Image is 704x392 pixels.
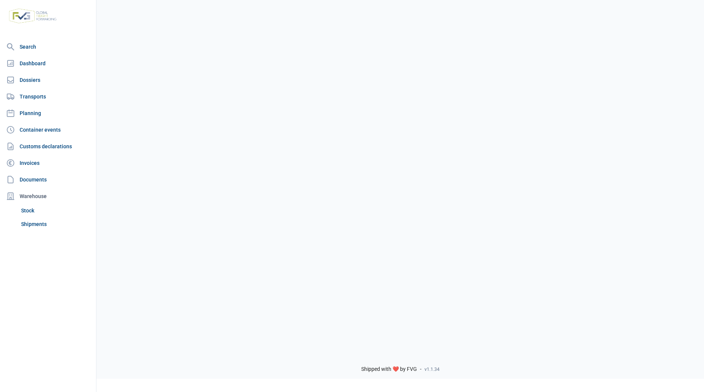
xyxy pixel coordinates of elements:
[3,72,93,88] a: Dossiers
[3,155,93,171] a: Invoices
[3,189,93,204] div: Warehouse
[3,122,93,137] a: Container events
[3,139,93,154] a: Customs declarations
[18,217,93,231] a: Shipments
[3,106,93,121] a: Planning
[18,204,93,217] a: Stock
[361,366,417,373] span: Shipped with ❤️ by FVG
[3,89,93,104] a: Transports
[3,56,93,71] a: Dashboard
[6,6,60,26] img: FVG - Global freight forwarding
[3,172,93,187] a: Documents
[3,39,93,54] a: Search
[420,366,421,373] span: -
[425,366,440,372] span: v1.1.34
